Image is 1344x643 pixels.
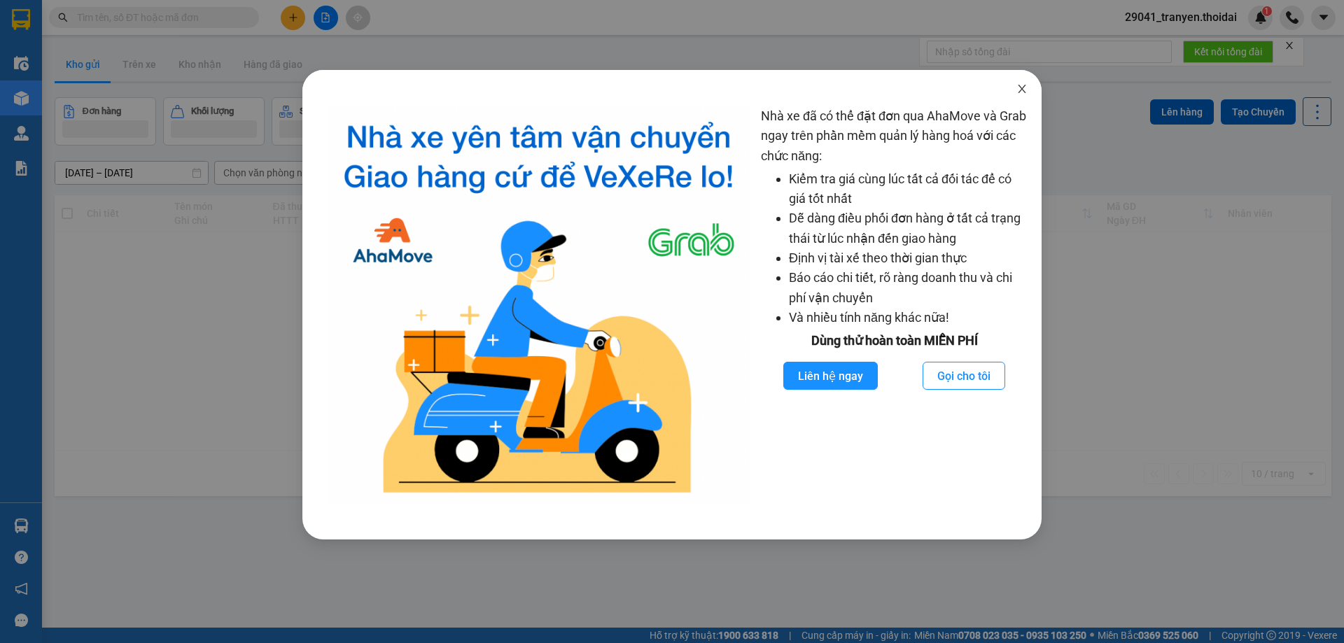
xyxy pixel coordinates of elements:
[761,331,1028,351] div: Dùng thử hoàn toàn MIỄN PHÍ
[789,169,1028,209] li: Kiểm tra giá cùng lúc tất cả đối tác để có giá tốt nhất
[789,248,1028,268] li: Định vị tài xế theo thời gian thực
[923,362,1005,390] button: Gọi cho tôi
[1002,70,1042,109] button: Close
[789,209,1028,248] li: Dễ dàng điều phối đơn hàng ở tất cả trạng thái từ lúc nhận đến giao hàng
[937,367,990,385] span: Gọi cho tôi
[798,367,863,385] span: Liên hệ ngay
[1016,83,1028,94] span: close
[328,106,750,504] img: logo
[783,362,878,390] button: Liên hệ ngay
[761,106,1028,504] div: Nhà xe đã có thể đặt đơn qua AhaMove và Grab ngay trên phần mềm quản lý hàng hoá với các chức năng:
[789,268,1028,308] li: Báo cáo chi tiết, rõ ràng doanh thu và chi phí vận chuyển
[789,308,1028,327] li: Và nhiều tính năng khác nữa!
